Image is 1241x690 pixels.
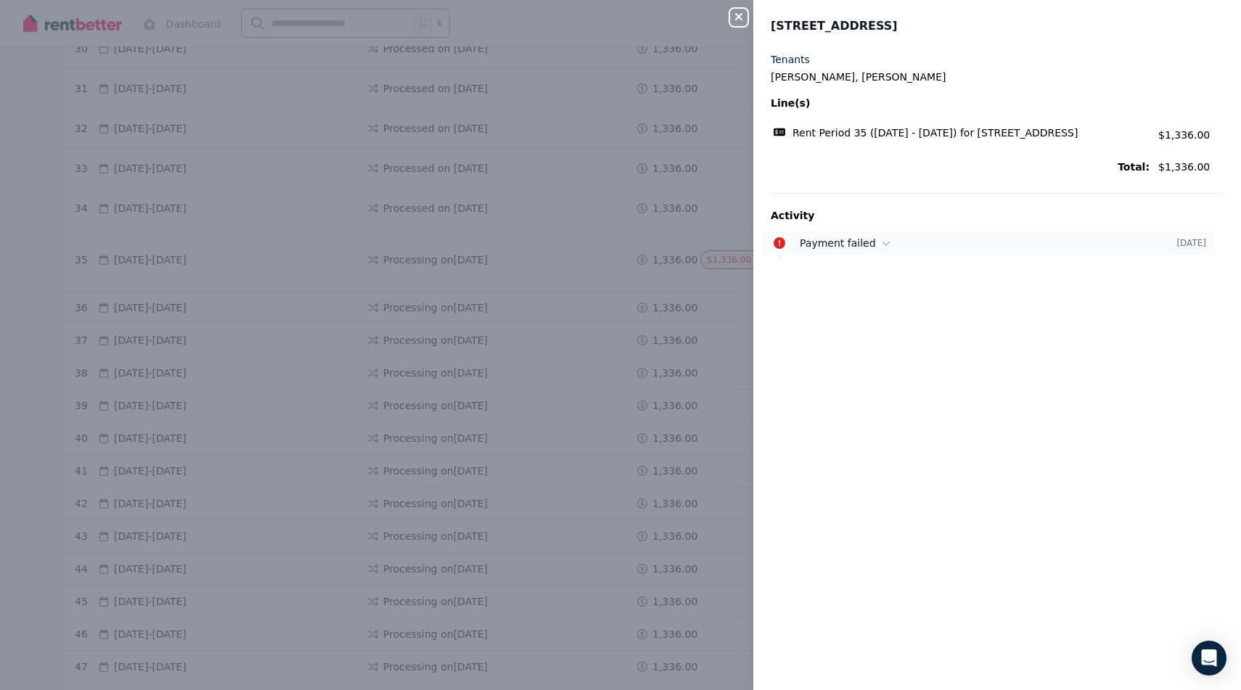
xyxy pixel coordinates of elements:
[771,52,810,67] label: Tenants
[771,70,1224,84] legend: [PERSON_NAME], [PERSON_NAME]
[771,160,1150,174] span: Total:
[1176,237,1206,249] time: [DATE]
[1158,160,1224,174] span: $1,336.00
[771,208,1224,223] p: Activity
[1192,641,1226,675] div: Open Intercom Messenger
[771,17,898,35] span: [STREET_ADDRESS]
[1158,129,1210,141] span: $1,336.00
[800,237,876,249] span: Payment failed
[771,96,1150,110] span: Line(s)
[792,126,1078,140] span: Rent Period 35 ([DATE] - [DATE]) for [STREET_ADDRESS]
